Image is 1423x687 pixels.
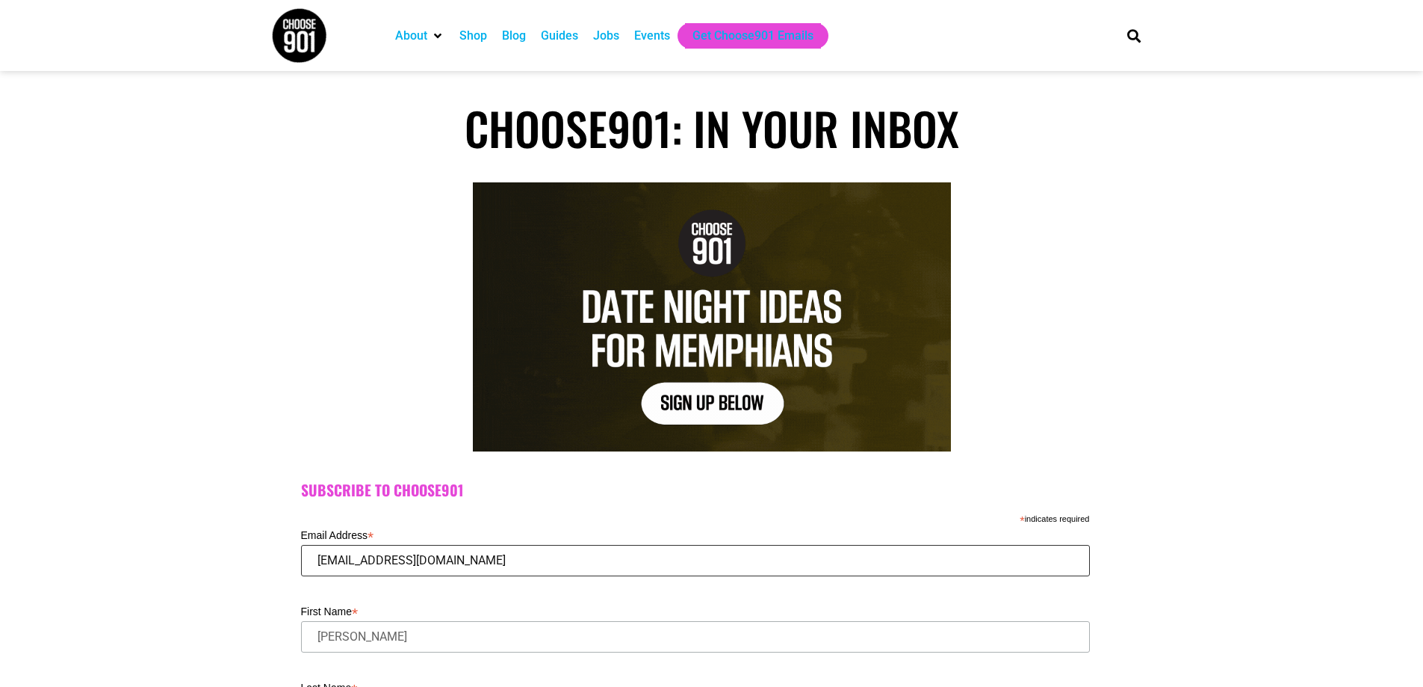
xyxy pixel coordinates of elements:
label: First Name [301,601,1090,619]
div: indicates required [301,511,1090,525]
h2: Subscribe to Choose901 [301,481,1123,499]
a: Jobs [593,27,619,45]
h1: Choose901: In Your Inbox [271,101,1153,155]
a: Get Choose901 Emails [692,27,813,45]
a: Events [634,27,670,45]
a: About [395,27,427,45]
a: Shop [459,27,487,45]
a: Blog [502,27,526,45]
img: Text graphic with "Choose 901" logo. Reads: "7 Things to Do in Memphis This Week. Sign Up Below."... [473,182,951,452]
div: Search [1121,23,1146,48]
label: Email Address [301,525,1090,543]
div: About [388,23,452,49]
nav: Main nav [388,23,1102,49]
a: Guides [541,27,578,45]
